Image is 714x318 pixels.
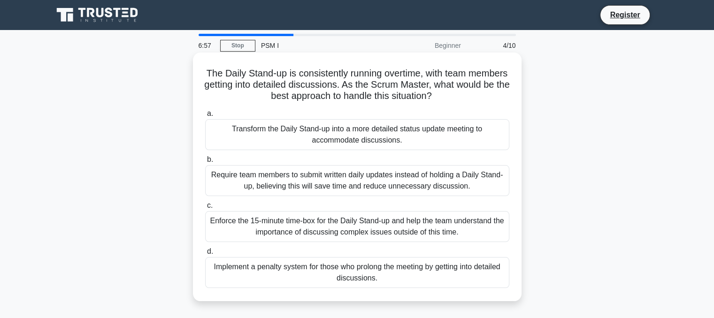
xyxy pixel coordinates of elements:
[193,36,220,55] div: 6:57
[207,201,213,209] span: c.
[467,36,522,55] div: 4/10
[207,155,213,163] span: b.
[205,165,509,196] div: Require team members to submit written daily updates instead of holding a Daily Stand-up, believi...
[205,257,509,288] div: Implement a penalty system for those who prolong the meeting by getting into detailed discussions.
[205,119,509,150] div: Transform the Daily Stand-up into a more detailed status update meeting to accommodate discussions.
[384,36,467,55] div: Beginner
[205,211,509,242] div: Enforce the 15-minute time-box for the Daily Stand-up and help the team understand the importance...
[204,68,510,102] h5: The Daily Stand-up is consistently running overtime, with team members getting into detailed disc...
[207,109,213,117] span: a.
[604,9,645,21] a: Register
[207,247,213,255] span: d.
[220,40,255,52] a: Stop
[255,36,384,55] div: PSM I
